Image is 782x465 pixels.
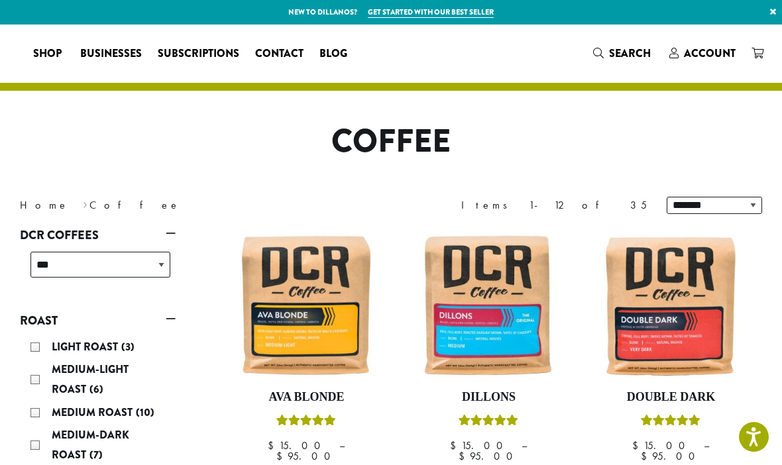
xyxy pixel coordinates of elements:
bdi: 95.00 [641,449,701,463]
span: Medium-Light Roast [52,362,129,397]
span: $ [632,439,643,452]
bdi: 15.00 [450,439,509,452]
bdi: 15.00 [268,439,327,452]
span: › [83,193,87,213]
span: (10) [136,405,154,420]
a: Ava BlondeRated 5.00 out of 5 [232,231,381,462]
span: Search [609,46,651,61]
span: Shop [33,46,62,62]
span: (3) [121,339,135,354]
img: Dillons-12oz-300x300.jpg [414,231,563,380]
nav: Breadcrumb [20,197,371,213]
a: Search [585,42,661,64]
h1: Coffee [10,123,772,161]
div: DCR Coffees [20,246,176,293]
bdi: 15.00 [632,439,691,452]
a: Roast [20,309,176,332]
a: Double DarkRated 4.50 out of 5 [596,231,746,462]
span: Medium-Dark Roast [52,427,129,462]
h4: Dillons [414,390,563,405]
span: Blog [319,46,347,62]
span: – [704,439,709,452]
span: Subscriptions [158,46,239,62]
a: Get started with our best seller [368,7,494,18]
img: Ava-Blonde-12oz-1-300x300.jpg [232,231,381,380]
div: Rated 5.00 out of 5 [276,413,336,433]
bdi: 95.00 [459,449,519,463]
div: Rated 4.50 out of 5 [641,413,700,433]
a: DillonsRated 5.00 out of 5 [414,231,563,462]
a: DCR Coffees [20,224,176,246]
span: (6) [89,382,103,397]
span: Contact [255,46,304,62]
span: $ [268,439,279,452]
a: Home [20,198,69,212]
h4: Ava Blonde [232,390,381,405]
img: Double-Dark-12oz-300x300.jpg [596,231,746,380]
span: (7) [89,447,103,462]
span: – [522,439,527,452]
span: $ [276,449,288,463]
a: Shop [25,43,72,64]
bdi: 95.00 [276,449,337,463]
h4: Double Dark [596,390,746,405]
span: Medium Roast [52,405,136,420]
span: Businesses [80,46,142,62]
span: $ [641,449,652,463]
span: Light Roast [52,339,121,354]
span: $ [450,439,461,452]
div: Rated 5.00 out of 5 [459,413,518,433]
span: $ [459,449,470,463]
div: Items 1-12 of 35 [461,197,647,213]
span: Account [684,46,736,61]
span: – [339,439,345,452]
